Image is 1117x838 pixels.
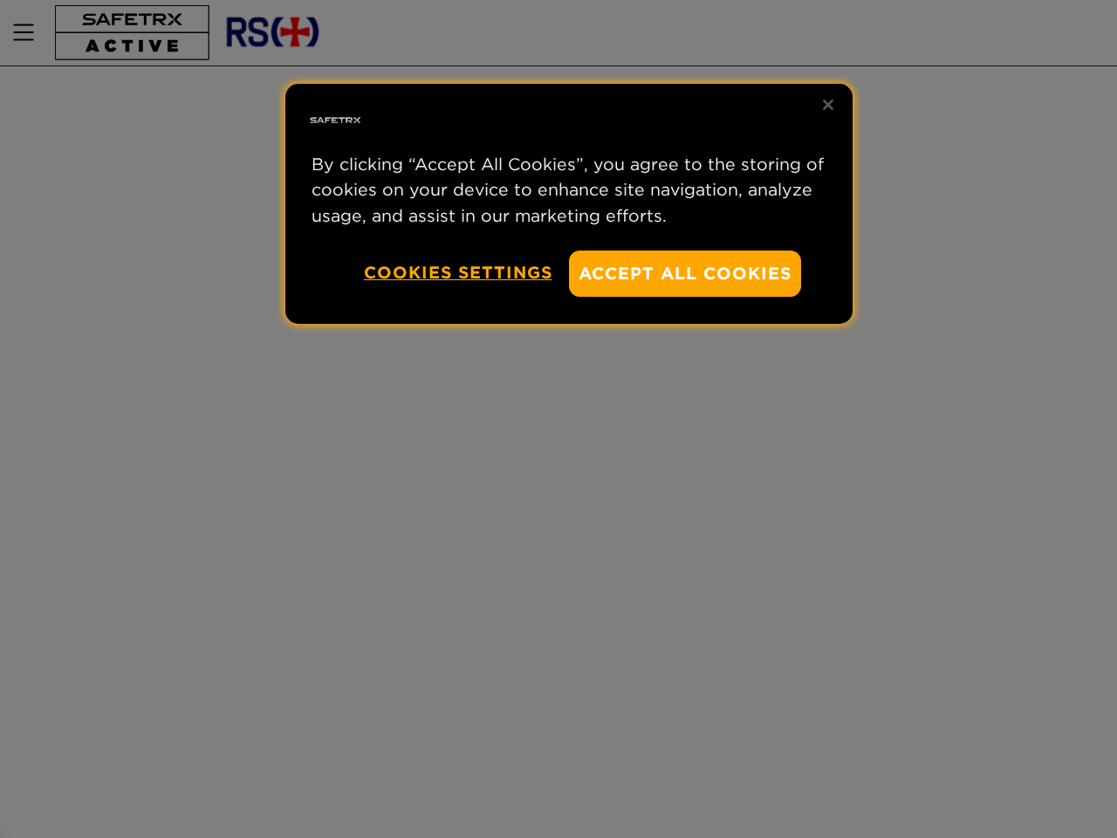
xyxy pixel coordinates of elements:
div: Privacy [285,84,853,324]
button: Cookies Settings [364,251,552,295]
button: Close [809,86,847,124]
button: Accept All Cookies [569,251,801,297]
img: Safe Tracks [307,93,363,148]
p: By clicking “Accept All Cookies”, you agree to the storing of cookies on your device to enhance s... [312,152,826,229]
